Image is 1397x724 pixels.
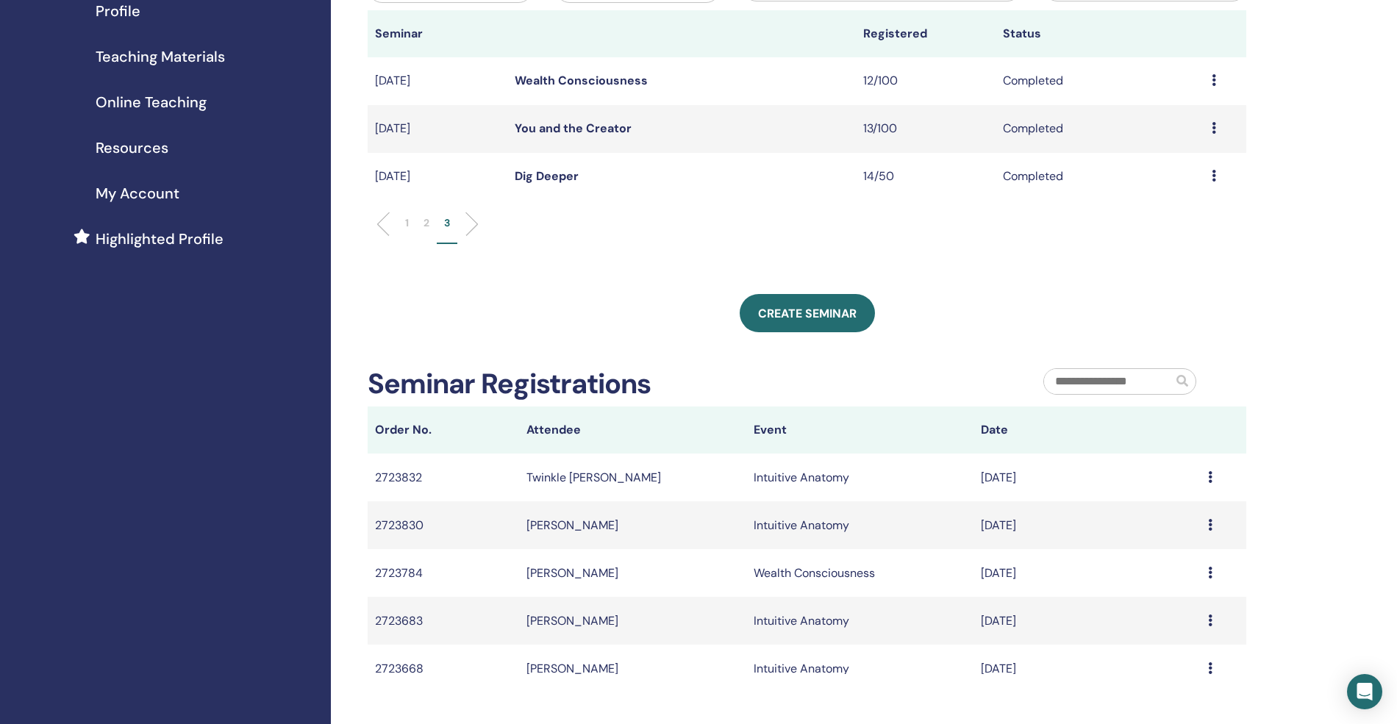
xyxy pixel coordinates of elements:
[740,294,875,332] a: Create seminar
[368,501,519,549] td: 2723830
[368,454,519,501] td: 2723832
[519,454,746,501] td: Twinkle [PERSON_NAME]
[368,153,507,201] td: [DATE]
[973,406,1201,454] th: Date
[758,306,857,321] span: Create seminar
[746,549,973,597] td: Wealth Consciousness
[746,454,973,501] td: Intuitive Anatomy
[368,549,519,597] td: 2723784
[856,153,996,201] td: 14/50
[96,46,225,68] span: Teaching Materials
[746,406,973,454] th: Event
[1347,674,1382,709] div: Open Intercom Messenger
[368,105,507,153] td: [DATE]
[996,105,1205,153] td: Completed
[973,645,1201,692] td: [DATE]
[96,91,207,113] span: Online Teaching
[996,10,1205,57] th: Status
[746,501,973,549] td: Intuitive Anatomy
[368,597,519,645] td: 2723683
[405,215,409,231] p: 1
[519,597,746,645] td: [PERSON_NAME]
[973,597,1201,645] td: [DATE]
[368,368,651,401] h2: Seminar Registrations
[856,10,996,57] th: Registered
[519,406,746,454] th: Attendee
[746,645,973,692] td: Intuitive Anatomy
[368,57,507,105] td: [DATE]
[515,168,579,184] a: Dig Deeper
[96,182,179,204] span: My Account
[519,501,746,549] td: [PERSON_NAME]
[444,215,450,231] p: 3
[856,105,996,153] td: 13/100
[996,153,1205,201] td: Completed
[996,57,1205,105] td: Completed
[746,597,973,645] td: Intuitive Anatomy
[368,645,519,692] td: 2723668
[519,549,746,597] td: [PERSON_NAME]
[519,645,746,692] td: [PERSON_NAME]
[973,454,1201,501] td: [DATE]
[368,10,507,57] th: Seminar
[856,57,996,105] td: 12/100
[96,228,224,250] span: Highlighted Profile
[424,215,429,231] p: 2
[973,501,1201,549] td: [DATE]
[515,121,632,136] a: You and the Creator
[515,73,648,88] a: Wealth Consciousness
[96,137,168,159] span: Resources
[973,549,1201,597] td: [DATE]
[368,406,519,454] th: Order No.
